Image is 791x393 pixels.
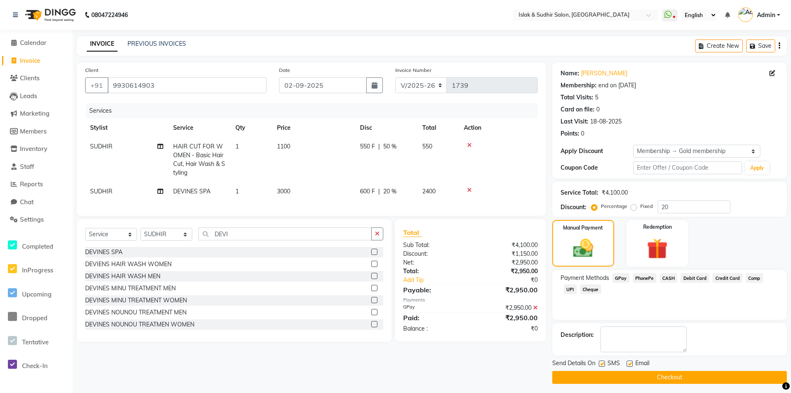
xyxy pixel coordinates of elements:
span: Cheque [580,284,601,294]
th: Price [272,119,355,137]
div: Membership: [561,81,597,90]
div: Discount: [561,203,586,212]
a: Staff [2,162,71,172]
span: 550 [422,143,432,150]
span: Credit Card [713,273,742,283]
span: Check-In [22,362,48,370]
th: Action [459,119,538,137]
a: Reports [2,180,71,189]
a: Clients [2,74,71,83]
label: Fixed [640,203,653,210]
span: Debit Card [681,273,709,283]
div: DEVINES NOUNOU TREATMENT MEN [85,308,186,317]
div: Payments [403,297,538,304]
div: ₹2,950.00 [470,304,544,312]
div: Total: [397,267,470,276]
div: Total Visits: [561,93,593,102]
span: Members [20,127,47,135]
span: InProgress [22,266,53,274]
a: Invoice [2,56,71,66]
button: Apply [745,162,769,174]
label: Invoice Number [395,67,431,74]
span: Admin [757,11,775,20]
span: Reports [20,180,43,188]
span: Total [403,228,422,237]
img: logo [21,3,78,27]
span: 1 [235,143,239,150]
span: DEVINES SPA [173,188,211,195]
div: DEVINES MINU TREATMENT MEN [85,284,176,293]
div: ₹2,950.00 [470,258,544,267]
img: _gift.svg [640,236,674,262]
div: DEVIENS HAIR WASH WOMEN [85,260,171,269]
div: DEVINES HAIR WASH MEN [85,272,160,281]
span: 550 F [360,142,375,151]
a: INVOICE [87,37,118,52]
th: Service [168,119,230,137]
th: Disc [355,119,417,137]
span: Staff [20,163,34,171]
div: end on [DATE] [598,81,636,90]
div: GPay [397,304,470,312]
div: DEVINES SPA [85,248,122,257]
span: Payment Methods [561,274,609,282]
a: Chat [2,198,71,207]
span: | [378,142,380,151]
span: HAIR CUT FOR WOMEN - Basic Hair Cut, Hair Wash & Styling [173,143,225,176]
img: _cash.svg [567,237,600,260]
span: Tentative [22,338,49,346]
div: Coupon Code [561,163,633,172]
div: Apply Discount [561,147,633,156]
a: Calendar [2,38,71,48]
a: Settings [2,215,71,225]
span: GPay [612,273,629,283]
div: DEVINES NOUNOU TREATMEN WOMEN [85,320,194,329]
div: ₹0 [470,324,544,333]
span: Email [635,359,649,369]
label: Client [85,67,98,74]
a: Marketing [2,109,71,119]
span: Completed [22,242,53,250]
span: 1 [235,188,239,195]
div: ₹2,950.00 [470,267,544,276]
span: | [378,187,380,196]
div: Description: [561,331,594,339]
input: Search by Name/Mobile/Email/Code [108,77,267,93]
div: ₹4,100.00 [602,188,628,197]
div: Net: [397,258,470,267]
label: Date [279,67,290,74]
div: Discount: [397,250,470,258]
div: ₹2,950.00 [470,285,544,295]
span: UPI [564,284,577,294]
div: ₹2,950.00 [470,313,544,323]
span: Settings [20,215,44,223]
div: 5 [595,93,598,102]
span: Invoice [20,57,40,64]
label: Percentage [601,203,627,210]
a: Add Tip [397,276,482,284]
a: Inventory [2,144,71,154]
span: SUDHIR [90,143,113,150]
span: Marketing [20,109,49,117]
div: Paid: [397,313,470,323]
th: Stylist [85,119,168,137]
div: 0 [581,129,584,138]
div: 0 [596,105,600,114]
div: Last Visit: [561,117,588,126]
div: DEVINES MINU TREATMENT WOMEN [85,296,187,305]
span: SMS [607,359,620,369]
a: [PERSON_NAME] [581,69,627,78]
span: 50 % [383,142,397,151]
img: Admin [738,7,753,22]
span: PhonePe [633,273,656,283]
div: Payable: [397,285,470,295]
label: Redemption [643,223,672,231]
div: Services [86,103,544,119]
span: Inventory [20,145,47,153]
span: Chat [20,198,34,206]
span: 2400 [422,188,436,195]
label: Manual Payment [563,224,603,232]
span: Comp [746,273,763,283]
div: Balance : [397,324,470,333]
span: CASH [660,273,678,283]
